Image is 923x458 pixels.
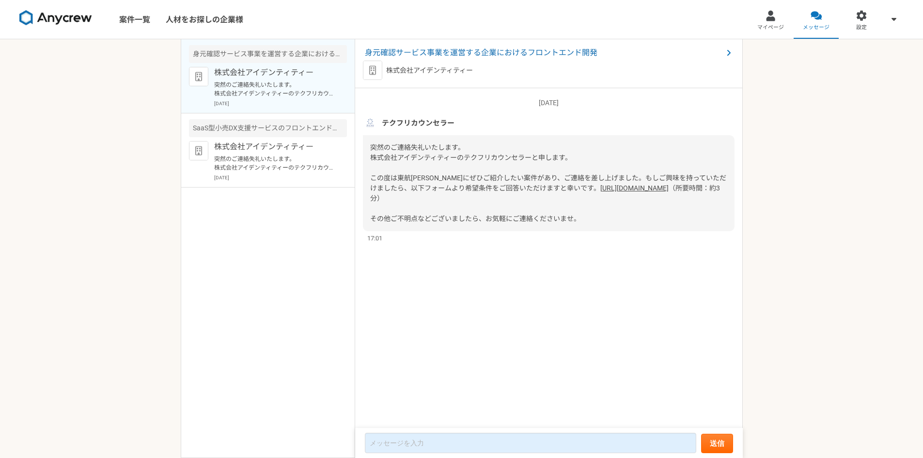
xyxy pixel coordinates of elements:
[189,67,208,86] img: default_org_logo-42cde973f59100197ec2c8e796e4974ac8490bb5b08a0eb061ff975e4574aa76.png
[856,24,867,32] span: 設定
[214,80,334,98] p: 突然のご連絡失礼いたします。 株式会社アイデンティティーのテクフリカウンセラーと申します。 この度は東航[PERSON_NAME]にぜひご紹介したい案件があり、ご連絡を差し上げました。もしご興味...
[370,184,720,222] span: （所要時間：約3分） その他ご不明点などございましたら、お気軽にご連絡くださいませ。
[189,141,208,160] img: default_org_logo-42cde973f59100197ec2c8e796e4974ac8490bb5b08a0eb061ff975e4574aa76.png
[214,174,347,181] p: [DATE]
[370,143,726,192] span: 突然のご連絡失礼いたします。 株式会社アイデンティティーのテクフリカウンセラーと申します。 この度は東航[PERSON_NAME]にぜひご紹介したい案件があり、ご連絡を差し上げました。もしご興味...
[382,118,454,128] span: テクフリカウンセラー
[803,24,829,32] span: メッセージ
[214,67,334,79] p: 株式会社アイデンティティー
[363,61,382,80] img: default_org_logo-42cde973f59100197ec2c8e796e4974ac8490bb5b08a0eb061ff975e4574aa76.png
[189,119,347,137] div: SaaS型小売DX支援サービスのフロントエンド開発
[600,184,669,192] a: [URL][DOMAIN_NAME]
[701,434,733,453] button: 送信
[365,47,723,59] span: 身元確認サービス事業を運営する企業におけるフロントエンド開発
[363,98,735,108] p: [DATE]
[386,65,473,76] p: 株式会社アイデンティティー
[757,24,784,32] span: マイページ
[367,234,382,243] span: 17:01
[363,116,377,130] img: unnamed.png
[214,141,334,153] p: 株式会社アイデンティティー
[214,100,347,107] p: [DATE]
[19,10,92,26] img: 8DqYSo04kwAAAAASUVORK5CYII=
[214,155,334,172] p: 突然のご連絡失礼いたします。 株式会社アイデンティティーのテクフリカウンセラーと申します。 この度は東航[PERSON_NAME]にぜひご紹介したい案件があり、ご連絡を差し上げました。もしご興味...
[189,45,347,63] div: 身元確認サービス事業を運営する企業におけるフロントエンド開発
